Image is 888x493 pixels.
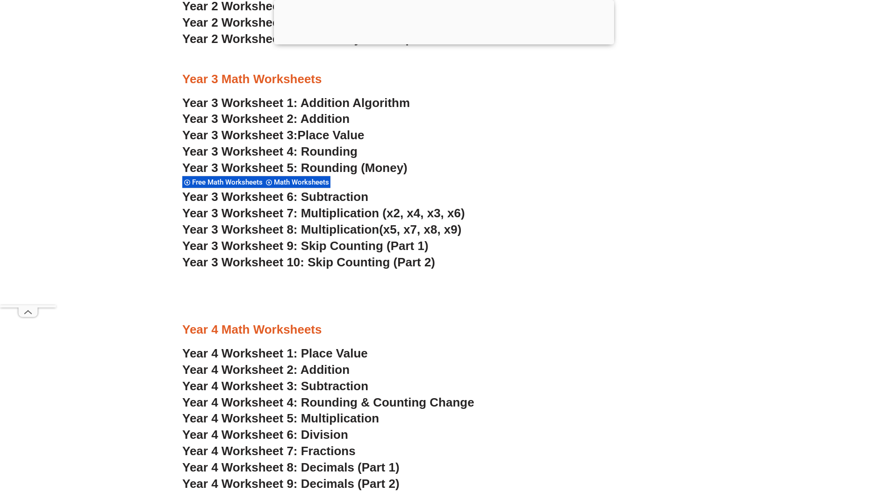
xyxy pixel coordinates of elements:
h3: Year 4 Math Worksheets [182,322,706,338]
div: Free Math Worksheets [182,176,264,188]
iframe: Chat Widget [732,387,888,493]
a: Year 4 Worksheet 6: Division [182,428,348,442]
a: Year 4 Worksheet 2: Addition [182,363,350,377]
span: Year 2 Worksheet 10: [182,32,304,46]
a: Year 3 Worksheet 2: Addition [182,112,350,126]
a: Year 4 Worksheet 7: Fractions [182,444,356,458]
span: Math Worksheets [274,178,332,186]
a: Year 4 Worksheet 5: Multiplication [182,411,379,425]
a: Year 3 Worksheet 8: Multiplication(x5, x7, x8, x9) [182,222,461,236]
a: Year 3 Worksheet 3:Place Value [182,128,365,142]
a: Year 4 Worksheet 3: Subtraction [182,379,368,393]
span: Free Math Worksheets [192,178,265,186]
a: Year 3 Worksheet 7: Multiplication (x2, x4, x3, x6) [182,206,465,220]
a: Year 4 Worksheet 9: Decimals (Part 2) [182,477,400,491]
a: Year 2 Worksheet 10:Geometry 3D Shapes [182,32,426,46]
a: Year 3 Worksheet 5: Rounding (Money) [182,161,408,175]
a: Year 3 Worksheet 6: Subtraction [182,190,368,204]
span: Year 2 Worksheet 9: [182,15,298,29]
a: Year 2 Worksheet 9:Geometry 2D Shapes [182,15,420,29]
a: Year 3 Worksheet 4: Rounding [182,144,358,158]
span: Geometry 3D Shapes [304,32,426,46]
span: Year 3 Worksheet 8: Multiplication [182,222,379,236]
h3: Year 3 Math Worksheets [182,71,706,87]
span: Place Value [298,128,365,142]
a: Year 4 Worksheet 4: Rounding & Counting Change [182,395,474,409]
a: Year 4 Worksheet 1: Place Value [182,346,368,360]
a: Year 4 Worksheet 8: Decimals (Part 1) [182,460,400,474]
span: Year 3 Worksheet 3: [182,128,298,142]
a: Year 3 Worksheet 10: Skip Counting (Part 2) [182,255,435,269]
a: Year 3 Worksheet 9: Skip Counting (Part 1) [182,239,429,253]
a: Year 3 Worksheet 1: Addition Algorithm [182,96,410,110]
span: (x5, x7, x8, x9) [379,222,461,236]
div: Math Worksheets [264,176,330,188]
